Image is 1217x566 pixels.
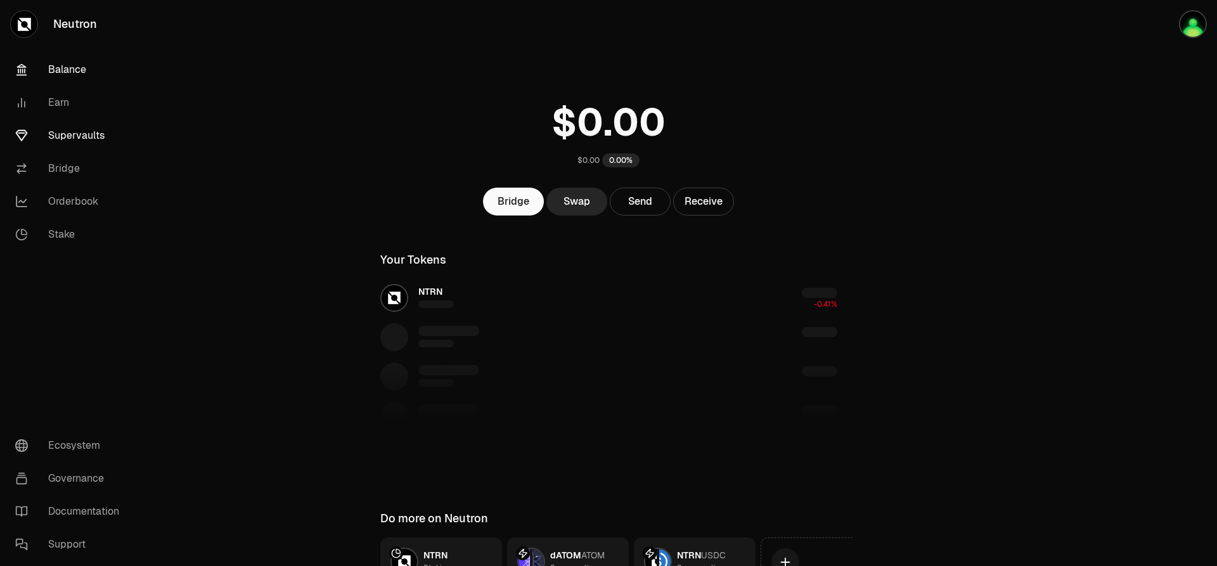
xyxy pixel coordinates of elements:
[5,429,137,462] a: Ecosystem
[5,53,137,86] a: Balance
[5,86,137,119] a: Earn
[602,153,640,167] div: 0.00%
[673,188,734,215] button: Receive
[550,550,581,561] span: dATOM
[5,185,137,218] a: Orderbook
[5,462,137,495] a: Governance
[5,495,137,528] a: Documentation
[483,188,544,215] a: Bridge
[5,152,137,185] a: Bridge
[581,550,605,561] span: ATOM
[677,550,701,561] span: NTRN
[5,218,137,251] a: Stake
[1179,10,1207,38] img: Geo Wallet
[380,510,488,527] div: Do more on Neutron
[380,251,446,269] div: Your Tokens
[577,155,600,165] div: $0.00
[546,188,607,215] a: Swap
[610,188,671,215] button: Send
[5,119,137,152] a: Supervaults
[5,528,137,561] a: Support
[701,550,726,561] span: USDC
[423,550,448,561] span: NTRN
